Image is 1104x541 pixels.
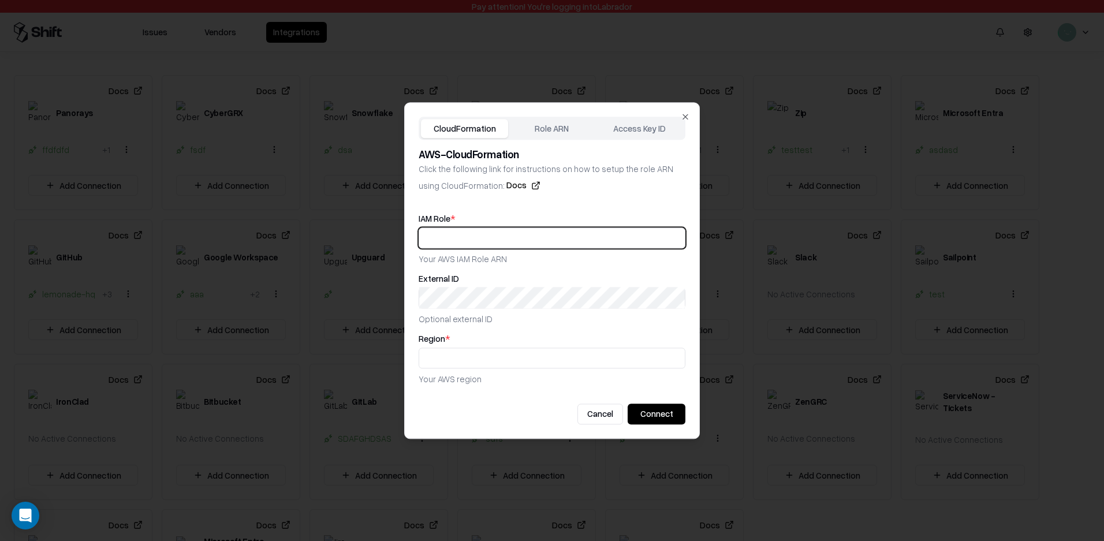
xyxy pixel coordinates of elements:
label: External ID [419,274,685,283]
p: Your AWS region [419,373,685,385]
label: IAM Role [419,214,685,223]
div: Role ARN [535,122,569,135]
label: Region [419,334,685,343]
button: Cancel [577,404,623,424]
p: Optional external ID [419,313,685,325]
button: Connect [628,404,685,424]
button: Docs [506,175,540,196]
h2: AWS - CloudFormation [419,149,685,159]
div: CloudFormation [434,122,496,135]
p: Click the following link for instructions on how to setup the role ARN using CloudFormation: [419,163,685,196]
p: Your AWS IAM Role ARN [419,253,685,265]
div: Access Key ID [613,122,666,135]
